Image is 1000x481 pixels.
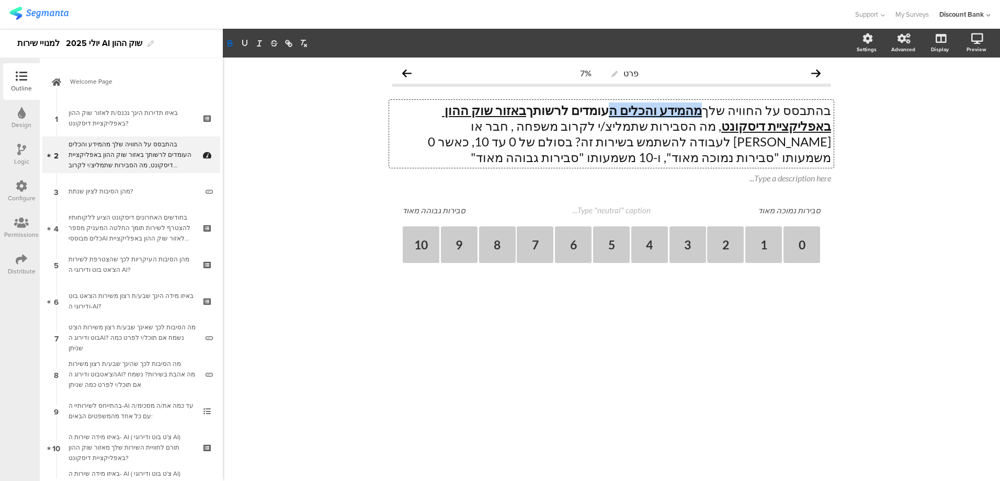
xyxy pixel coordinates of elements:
div: Preview [967,45,986,53]
div: מה הסיבות לכך שהינך שבע/ת רצון משירות הצ'אטבוט ודירוג הAI? מה אהבת בשירות? נשמח אם תוכל/י לפרט כמ... [69,359,198,390]
a: 2 בהתבסס על החוויה שלך מהמידע והכלים העומדים לרשותך באזור שוק ההון באפליקציית דיסקונט, מה הסבירות... [42,136,220,173]
div: 6 [570,237,577,252]
div: 4 [646,237,653,252]
span: 3 [54,186,59,197]
div: 7% [580,68,592,78]
div: 10 [414,237,428,252]
span: פרט [623,68,639,78]
div: Distribute [8,267,36,276]
a: 8 מה הסיבות לכך שהינך שבע/ת רצון משירות הצ'אטבוט ודירוג הAI? מה אהבת בשירות? נשמח אם תוכל/י לפרט ... [42,356,220,393]
span: Support [855,9,878,19]
div: Logic [14,157,29,166]
a: Welcome Page [42,63,220,100]
div: 3 [684,237,691,252]
div: Configure [8,193,36,203]
div: בחודשים האחרונים דיסקונט הציע ללקוחותיו להצטרף לשירות תומך החלטה המעניק מספר כלים מבוססיAI לאזור ... [69,212,194,244]
div: באיזו תדירות הינך נכנס/ת לאזור שוק ההון באפליקציית דיסקונט? [69,108,194,129]
div: יולי 2025 למנויי שירות AI שוק ההון [17,35,142,52]
div: 5 [608,237,615,252]
div: באיזו מידה שירות ה- AI ( צ'ט בוט ודירוגי AI) תורם לחוויית השירות שלך מאזור שוק ההון באפליקציית די... [69,432,194,463]
div: 8 [494,237,501,252]
div: 1 [760,237,767,252]
a: 6 באיזו מידה הינך שבע/ת רצון משירות הצ'אט בוט ודירוגי ה-AI? [42,283,220,319]
div: 0 [799,237,805,252]
div: באיזו מידה הינך שבע/ת רצון משירות הצ'אט בוט ודירוגי ה-AI? [69,291,194,312]
span: 7 [54,332,59,343]
a: 5 מהן הסיבות העיקריות לכך שהצטרפת לשירות הצ'אט בוט ודירוגי ה AI? [42,246,220,283]
div: מהן הסיבות לציון שנתת? [69,186,198,197]
div: 2 [722,237,729,252]
span: 4 [54,222,59,234]
a: 4 בחודשים האחרונים דיסקונט הציע ללקוחותיו להצטרף לשירות תומך החלטה המעניק מספר כלים מבוססיAI לאזו... [42,210,220,246]
span: 1 [55,112,58,124]
span: 10 [52,442,60,453]
div: Design [12,120,31,130]
a: 9 בהתייחס לשירותיי ה-AI עד כמה את/ה מסכימ/ה עם כל אחד מהמשפטים הבאים: [42,393,220,429]
div: Type a description here... [392,173,831,183]
span: 6 [54,295,59,307]
strong: עומדים לרשותך [442,102,831,133]
a: 1 באיזו תדירות הינך נכנס/ת לאזור שוק ההון באפליקציית דיסקונט? [42,100,220,136]
div: Permissions [4,230,39,239]
span: 2 [54,149,59,161]
div: Outline [11,84,32,93]
div: מה הסיבות לכך שאינך שבע/ת רצון משירות הצ'ט בוט ודירוג הAI? נשמח אם תוכל/י לפרט כמה שניתן [69,322,198,353]
div: Display [931,45,949,53]
span: 9 [54,405,59,417]
div: Discount Bank [939,9,984,19]
div: 7 [532,237,539,252]
div: Settings [857,45,877,53]
a: 10 באיזו מידה שירות ה- AI ( צ'ט בוט ודירוגי AI) תורם לחוויית השירות שלך מאזור שוק ההון באפליקציית... [42,429,220,466]
div: בהתבסס על החוויה שלך מהמידע והכלים העומדים לרשותך באזור שוק ההון באפליקציית דיסקונט, מה הסבירות ש... [69,139,194,170]
span: 5 [54,259,59,270]
a: 3 מהן הסיבות לציון שנתת? [42,173,220,210]
div: 9 [456,237,462,252]
p: בהתבסס על החוויה שלך , מה הסבירות שתמליצ/י לקרוב משפחה , חבר או [PERSON_NAME] לעבודה להשתמש בשירו... [392,102,831,165]
span: Welcome Page [70,76,204,87]
div: מהן הסיבות העיקריות לכך שהצטרפת לשירות הצ'אט בוט ודירוגי ה AI? [69,254,194,275]
div: בהתייחס לשירותיי ה-AI עד כמה את/ה מסכימ/ה עם כל אחד מהמשפטים הבאים: [69,400,194,421]
span: 8 [54,369,59,380]
u: מהמידע והכלים ה [609,102,702,118]
div: Advanced [891,45,915,53]
u: באזור שוק ההון באפליקציית דיסקונט [442,102,831,133]
img: segmanta logo [9,7,69,20]
a: 7 מה הסיבות לכך שאינך שבע/ת רצון משירות הצ'ט בוט ודירוג הAI? נשמח אם תוכל/י לפרט כמה שניתן [42,319,220,356]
